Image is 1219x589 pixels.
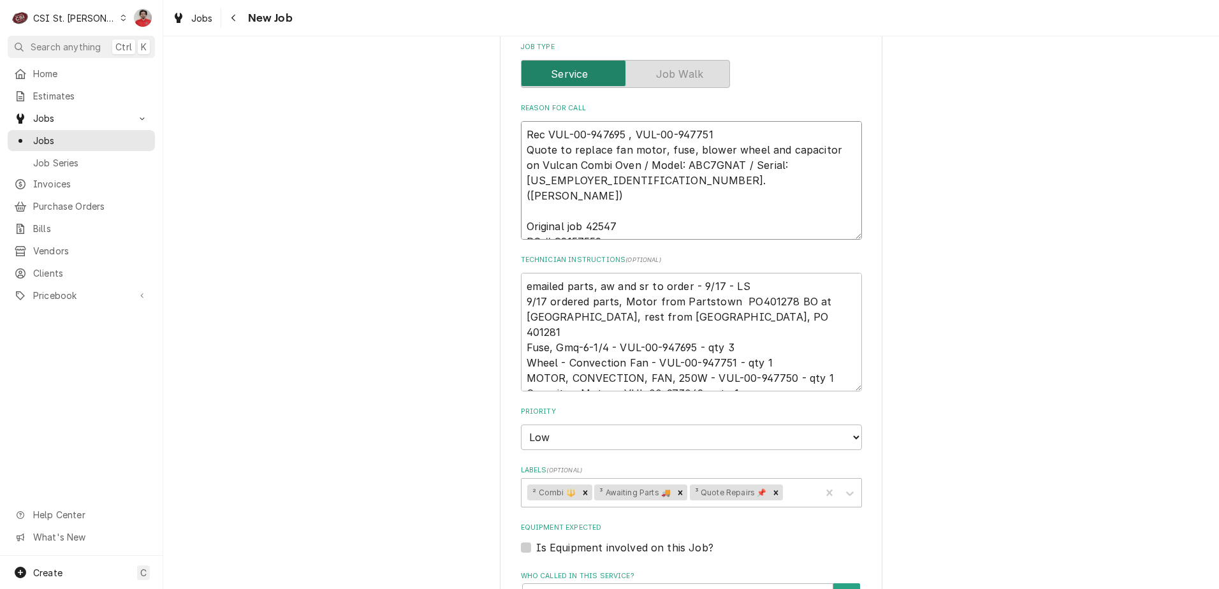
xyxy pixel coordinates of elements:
span: Job Series [33,156,149,170]
span: Ctrl [115,40,132,54]
span: New Job [244,10,293,27]
textarea: emailed parts, aw and sr to order - 9/17 - LS 9/17 ordered parts, Motor from Partstown PO401278 B... [521,273,862,391]
div: ³ Awaiting Parts 🚚 [594,484,673,501]
a: Clients [8,263,155,284]
div: CSI St. [PERSON_NAME] [33,11,116,25]
span: Invoices [33,177,149,191]
div: CSI St. Louis's Avatar [11,9,29,27]
div: Service [521,60,862,88]
div: C [11,9,29,27]
a: Vendors [8,240,155,261]
span: ( optional ) [546,467,582,474]
span: Pricebook [33,289,129,302]
label: Job Type [521,42,862,52]
a: Jobs [8,130,155,151]
div: Labels [521,465,862,507]
div: Technician Instructions [521,255,862,391]
span: Help Center [33,508,147,521]
span: K [141,40,147,54]
label: Labels [521,465,862,476]
div: Job Type [521,42,862,87]
span: Search anything [31,40,101,54]
span: What's New [33,530,147,544]
button: Search anythingCtrlK [8,36,155,58]
span: C [140,566,147,579]
button: Navigate back [224,8,244,28]
label: Reason For Call [521,103,862,113]
span: Clients [33,266,149,280]
span: Jobs [33,134,149,147]
div: ² Combi 🔱 [527,484,578,501]
span: Bills [33,222,149,235]
span: Jobs [191,11,213,25]
div: Priority [521,407,862,449]
a: Purchase Orders [8,196,155,217]
label: Is Equipment involved on this Job? [536,540,713,555]
a: Go to What's New [8,527,155,548]
a: Jobs [167,8,218,29]
span: Estimates [33,89,149,103]
a: Invoices [8,173,155,194]
span: Create [33,567,62,578]
div: Remove ³ Quote Repairs 📌 [769,484,783,501]
div: Equipment Expected [521,523,862,555]
label: Who called in this service? [521,571,862,581]
div: Reason For Call [521,103,862,239]
textarea: Rec VUL-00-947695 , VUL-00-947751 Quote to replace fan motor, fuse, blower wheel and capacitor on... [521,121,862,240]
a: Bills [8,218,155,239]
label: Priority [521,407,862,417]
div: Remove ² Combi 🔱 [578,484,592,501]
a: Job Series [8,152,155,173]
label: Equipment Expected [521,523,862,533]
span: ( optional ) [625,256,661,263]
a: Estimates [8,85,155,106]
div: ³ Quote Repairs 📌 [690,484,770,501]
span: Home [33,67,149,80]
span: Jobs [33,112,129,125]
a: Go to Help Center [8,504,155,525]
label: Technician Instructions [521,255,862,265]
a: Go to Jobs [8,108,155,129]
div: Remove ³ Awaiting Parts 🚚 [673,484,687,501]
span: Vendors [33,244,149,258]
a: Go to Pricebook [8,285,155,306]
div: NF [134,9,152,27]
a: Home [8,63,155,84]
div: Nicholas Faubert's Avatar [134,9,152,27]
span: Purchase Orders [33,200,149,213]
